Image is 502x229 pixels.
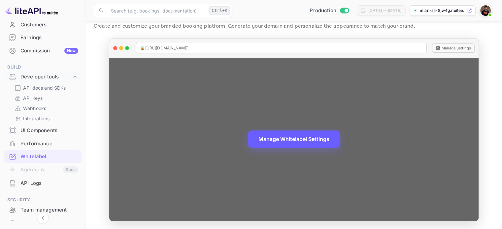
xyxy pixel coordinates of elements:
img: LiteAPI logo [5,5,58,16]
a: API docs and SDKs [15,84,76,91]
a: Fraud management [4,217,82,229]
div: API Keys [12,93,79,103]
a: Earnings [4,31,82,43]
p: Create and customize your branded booking platform. Generate your domain and personalize the appe... [94,22,494,30]
div: Webhooks [12,103,79,113]
a: Customers [4,18,82,31]
div: API Logs [20,180,78,187]
button: Manage Settings [432,43,475,53]
div: API docs and SDKs [12,83,79,93]
button: Collapse navigation [37,212,49,224]
div: [DATE] — [DATE] [368,8,401,14]
span: Build [4,64,82,71]
a: UI Components [4,124,82,136]
p: Integrations [23,115,50,122]
div: Switch to Sandbox mode [307,7,351,14]
a: API Keys [15,95,76,101]
div: New [64,48,78,54]
a: CommissionNew [4,44,82,57]
p: mian-ali-8jw4g.nuitee.... [420,8,466,14]
div: Commission [20,47,78,55]
div: Performance [20,140,78,148]
div: Ctrl+K [209,6,230,15]
p: Webhooks [23,105,46,112]
p: API docs and SDKs [23,84,66,91]
div: Customers [20,21,78,29]
button: Manage Whitelabel Settings [248,130,340,148]
a: Whitelabel [4,150,82,162]
p: API Keys [23,95,43,101]
div: Fraud management [20,219,78,227]
div: Earnings [20,34,78,42]
a: Webhooks [15,105,76,112]
div: Team management [4,204,82,216]
span: 🔒 [URL][DOMAIN_NAME] [140,45,188,51]
span: Production [310,7,336,14]
a: API Logs [4,177,82,189]
div: Team management [20,206,78,214]
div: Whitelabel [20,153,78,160]
a: Integrations [15,115,76,122]
span: Security [4,196,82,204]
div: Developer tools [4,71,82,83]
a: Team management [4,204,82,216]
div: Integrations [12,114,79,123]
div: API Logs [4,177,82,190]
a: Performance [4,137,82,150]
div: UI Components [20,127,78,134]
div: Developer tools [20,73,72,81]
input: Search (e.g. bookings, documentation) [107,4,207,17]
img: Mian Ali [480,5,491,16]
